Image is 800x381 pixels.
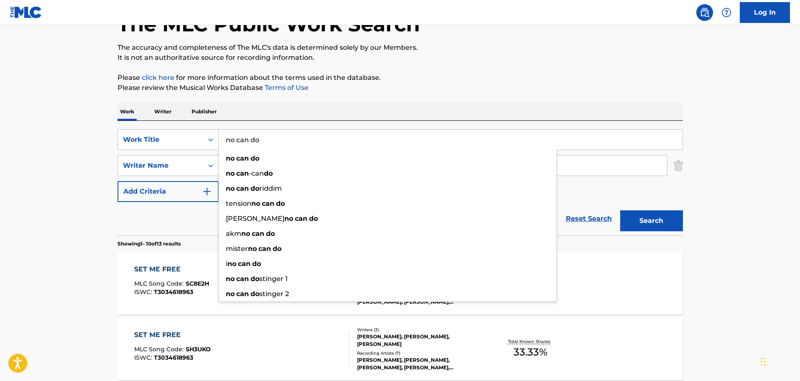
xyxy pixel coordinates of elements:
span: akm [226,230,241,238]
span: tension [226,199,251,207]
strong: can [236,184,249,192]
strong: no [226,275,235,283]
div: Recording Artists ( 7 ) [357,350,483,356]
img: help [721,8,731,18]
strong: do [250,184,259,192]
span: riddim [259,184,282,192]
div: Writer Name [123,161,198,171]
button: Search [620,210,683,231]
strong: can [238,260,250,268]
div: Help [718,4,735,21]
p: Work [118,103,137,120]
strong: no [284,215,293,222]
span: mister [226,245,248,253]
span: [PERSON_NAME] [226,215,284,222]
div: Work Title [123,135,198,145]
p: Please review the Musical Works Database [118,83,683,93]
span: i [226,260,227,268]
strong: can [236,169,249,177]
strong: do [266,230,275,238]
strong: no [226,169,235,177]
span: 33.33 % [514,345,547,360]
a: Log In [740,2,790,23]
span: MLC Song Code : [134,280,186,287]
strong: no [241,230,250,238]
strong: no [251,199,260,207]
strong: no [226,184,235,192]
a: SET ME FREEMLC Song Code:SC8E2HISWC:T3034618963Writers (6)[PERSON_NAME], [PERSON_NAME], [PERSON_N... [118,252,683,315]
strong: do [250,290,259,298]
a: SET ME FREEMLC Song Code:SH3UKOISWC:T3034618963Writers (3)[PERSON_NAME], [PERSON_NAME], [PERSON_N... [118,317,683,380]
p: Please for more information about the terms used in the database. [118,73,683,83]
span: stinger 1 [259,275,288,283]
strong: no [227,260,236,268]
iframe: Chat Widget [758,341,800,381]
img: Delete Criterion [674,155,683,176]
a: Reset Search [562,210,616,228]
span: -can [249,169,264,177]
strong: can [258,245,271,253]
div: Drag [761,349,766,374]
span: ISWC : [134,288,154,296]
span: T3034618963 [154,288,193,296]
strong: can [262,199,274,207]
strong: do [250,275,259,283]
p: It is not an authoritative source for recording information. [118,53,683,63]
p: Writer [152,103,174,120]
strong: do [250,154,259,162]
strong: no [248,245,257,253]
div: [PERSON_NAME], [PERSON_NAME], [PERSON_NAME] [357,333,483,348]
p: Total Known Shares: [508,338,553,345]
img: MLC Logo [10,6,42,18]
img: 9d2ae6d4665cec9f34b9.svg [202,187,212,197]
strong: can [295,215,307,222]
strong: no [226,290,235,298]
strong: do [309,215,318,222]
img: search [700,8,710,18]
strong: do [273,245,281,253]
span: SC8E2H [186,280,209,287]
button: Add Criteria [118,181,219,202]
span: ISWC : [134,354,154,361]
p: Showing 1 - 10 of 13 results [118,240,181,248]
span: T3034618963 [154,354,193,361]
strong: no [226,154,235,162]
div: SET ME FREE [134,330,211,340]
a: Terms of Use [263,84,309,92]
strong: do [264,169,273,177]
div: Writers ( 3 ) [357,327,483,333]
a: Public Search [696,4,713,21]
a: click here [142,74,174,82]
p: The accuracy and completeness of The MLC's data is determined solely by our Members. [118,43,683,53]
span: MLC Song Code : [134,345,186,353]
span: stinger 2 [259,290,289,298]
strong: can [236,154,249,162]
span: SH3UKO [186,345,211,353]
strong: can [252,230,264,238]
strong: can [236,275,249,283]
form: Search Form [118,129,683,235]
strong: do [276,199,285,207]
strong: do [252,260,261,268]
p: Publisher [189,103,219,120]
strong: can [236,290,249,298]
div: SET ME FREE [134,264,209,274]
div: [PERSON_NAME], [PERSON_NAME], [PERSON_NAME], [PERSON_NAME], [PERSON_NAME] [357,356,483,371]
